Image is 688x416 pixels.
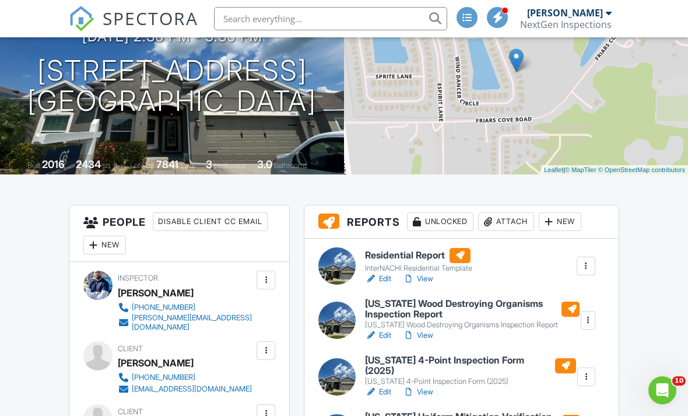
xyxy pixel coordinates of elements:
[403,386,433,398] a: View
[27,55,317,117] h1: [STREET_ADDRESS] [GEOGRAPHIC_DATA]
[118,284,194,302] div: [PERSON_NAME]
[403,273,433,285] a: View
[118,344,143,353] span: Client
[257,158,272,170] div: 3.0
[76,158,101,170] div: 2434
[42,158,65,170] div: 2016
[132,303,195,312] div: [PHONE_NUMBER]
[539,212,581,231] div: New
[527,7,603,19] div: [PERSON_NAME]
[118,274,158,282] span: Inspector
[365,386,391,398] a: Edit
[565,166,596,173] a: © MapTiler
[27,161,40,170] span: Built
[365,320,580,330] div: [US_STATE] Wood Destroying Organisms Inspection Report
[118,313,254,332] a: [PERSON_NAME][EMAIL_ADDRESS][DOMAIN_NAME]
[153,212,268,231] div: Disable Client CC Email
[156,158,178,170] div: 7841
[407,212,473,231] div: Unlocked
[103,161,119,170] span: sq. ft.
[103,6,198,30] span: SPECTORA
[403,330,433,341] a: View
[520,19,612,30] div: NextGen Inspections
[365,299,580,319] h6: [US_STATE] Wood Destroying Organisms Inspection Report
[365,248,472,263] h6: Residential Report
[132,384,252,394] div: [EMAIL_ADDRESS][DOMAIN_NAME]
[365,273,391,285] a: Edit
[541,165,688,175] div: |
[274,161,307,170] span: bathrooms
[206,158,212,170] div: 3
[69,6,94,32] img: The Best Home Inspection Software - Spectora
[132,373,195,382] div: [PHONE_NUMBER]
[82,29,262,44] h3: [DATE] 2:30 pm - 5:30 pm
[180,161,195,170] span: sq.ft.
[130,161,155,170] span: Lot Size
[365,355,576,386] a: [US_STATE] 4-Point Inspection Form (2025) [US_STATE] 4-Point Inspection Form (2025)
[478,212,534,231] div: Attach
[365,264,472,273] div: InterNACHI Residential Template
[598,166,685,173] a: © OpenStreetMap contributors
[83,236,126,254] div: New
[365,330,391,341] a: Edit
[304,205,619,239] h3: Reports
[365,299,580,330] a: [US_STATE] Wood Destroying Organisms Inspection Report [US_STATE] Wood Destroying Organisms Inspe...
[118,372,252,383] a: [PHONE_NUMBER]
[365,355,576,376] h6: [US_STATE] 4-Point Inspection Form (2025)
[214,161,246,170] span: bedrooms
[118,407,143,416] span: Client
[365,248,472,274] a: Residential Report InterNACHI Residential Template
[132,313,254,332] div: [PERSON_NAME][EMAIL_ADDRESS][DOMAIN_NAME]
[69,205,289,262] h3: People
[214,7,447,30] input: Search everything...
[672,376,686,386] span: 10
[648,376,676,404] iframe: Intercom live chat
[118,383,252,395] a: [EMAIL_ADDRESS][DOMAIN_NAME]
[118,354,194,372] div: [PERSON_NAME]
[365,377,576,386] div: [US_STATE] 4-Point Inspection Form (2025)
[118,302,254,313] a: [PHONE_NUMBER]
[69,16,198,40] a: SPECTORA
[544,166,563,173] a: Leaflet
